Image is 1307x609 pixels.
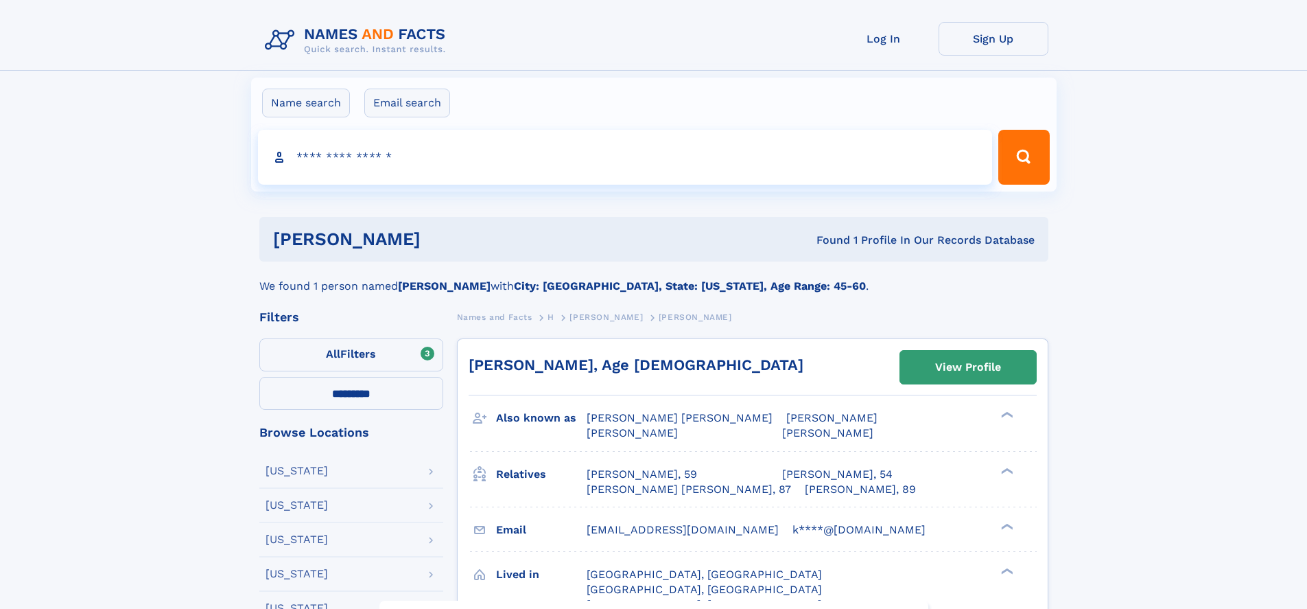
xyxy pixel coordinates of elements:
[496,563,587,586] h3: Lived in
[496,518,587,542] h3: Email
[259,426,443,439] div: Browse Locations
[786,411,878,424] span: [PERSON_NAME]
[457,308,532,325] a: Names and Facts
[587,482,791,497] a: [PERSON_NAME] [PERSON_NAME], 87
[587,426,678,439] span: [PERSON_NAME]
[998,130,1049,185] button: Search Button
[935,352,1001,383] div: View Profile
[259,311,443,323] div: Filters
[618,233,1035,248] div: Found 1 Profile In Our Records Database
[469,356,803,374] a: [PERSON_NAME], Age [DEMOGRAPHIC_DATA]
[259,262,1048,295] div: We found 1 person named with .
[496,463,587,486] h3: Relatives
[262,89,350,117] label: Name search
[587,568,822,581] span: [GEOGRAPHIC_DATA], [GEOGRAPHIC_DATA]
[569,312,643,322] span: [PERSON_NAME]
[587,583,822,596] span: [GEOGRAPHIC_DATA], [GEOGRAPHIC_DATA]
[587,467,697,482] a: [PERSON_NAME], 59
[805,482,916,497] a: [PERSON_NAME], 89
[998,566,1014,575] div: ❯
[659,312,732,322] span: [PERSON_NAME]
[364,89,450,117] label: Email search
[569,308,643,325] a: [PERSON_NAME]
[266,500,328,511] div: [US_STATE]
[998,466,1014,475] div: ❯
[998,522,1014,531] div: ❯
[547,308,554,325] a: H
[258,130,993,185] input: search input
[266,534,328,545] div: [US_STATE]
[587,523,779,536] span: [EMAIL_ADDRESS][DOMAIN_NAME]
[326,347,340,360] span: All
[547,312,554,322] span: H
[266,568,328,579] div: [US_STATE]
[587,411,773,424] span: [PERSON_NAME] [PERSON_NAME]
[782,426,873,439] span: [PERSON_NAME]
[496,406,587,430] h3: Also known as
[782,467,893,482] a: [PERSON_NAME], 54
[398,279,491,292] b: [PERSON_NAME]
[259,338,443,371] label: Filters
[900,351,1036,384] a: View Profile
[514,279,866,292] b: City: [GEOGRAPHIC_DATA], State: [US_STATE], Age Range: 45-60
[939,22,1048,56] a: Sign Up
[259,22,457,59] img: Logo Names and Facts
[273,231,619,248] h1: [PERSON_NAME]
[829,22,939,56] a: Log In
[998,411,1014,420] div: ❯
[266,466,328,476] div: [US_STATE]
